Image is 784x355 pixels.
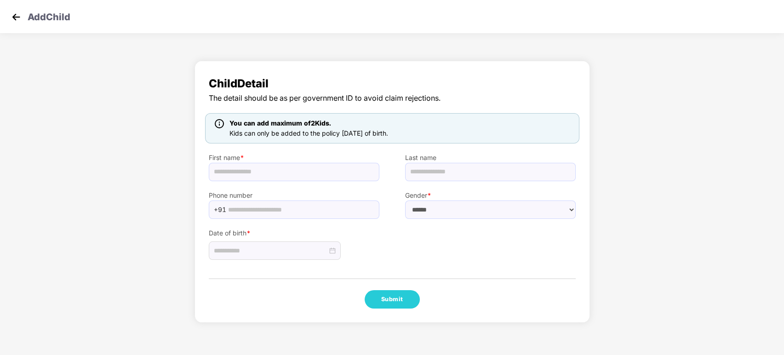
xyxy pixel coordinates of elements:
[28,10,70,21] p: Add Child
[209,153,379,163] label: First name
[214,203,226,217] span: +91
[209,190,379,200] label: Phone number
[405,190,576,200] label: Gender
[229,119,331,127] span: You can add maximum of 2 Kids.
[405,153,576,163] label: Last name
[209,75,576,92] span: Child Detail
[215,119,224,128] img: icon
[365,290,420,309] button: Submit
[9,10,23,24] img: svg+xml;base64,PHN2ZyB4bWxucz0iaHR0cDovL3d3dy53My5vcmcvMjAwMC9zdmciIHdpZHRoPSIzMCIgaGVpZ2h0PSIzMC...
[229,129,388,137] span: Kids can only be added to the policy [DATE] of birth.
[209,92,576,104] span: The detail should be as per government ID to avoid claim rejections.
[209,228,379,238] label: Date of birth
